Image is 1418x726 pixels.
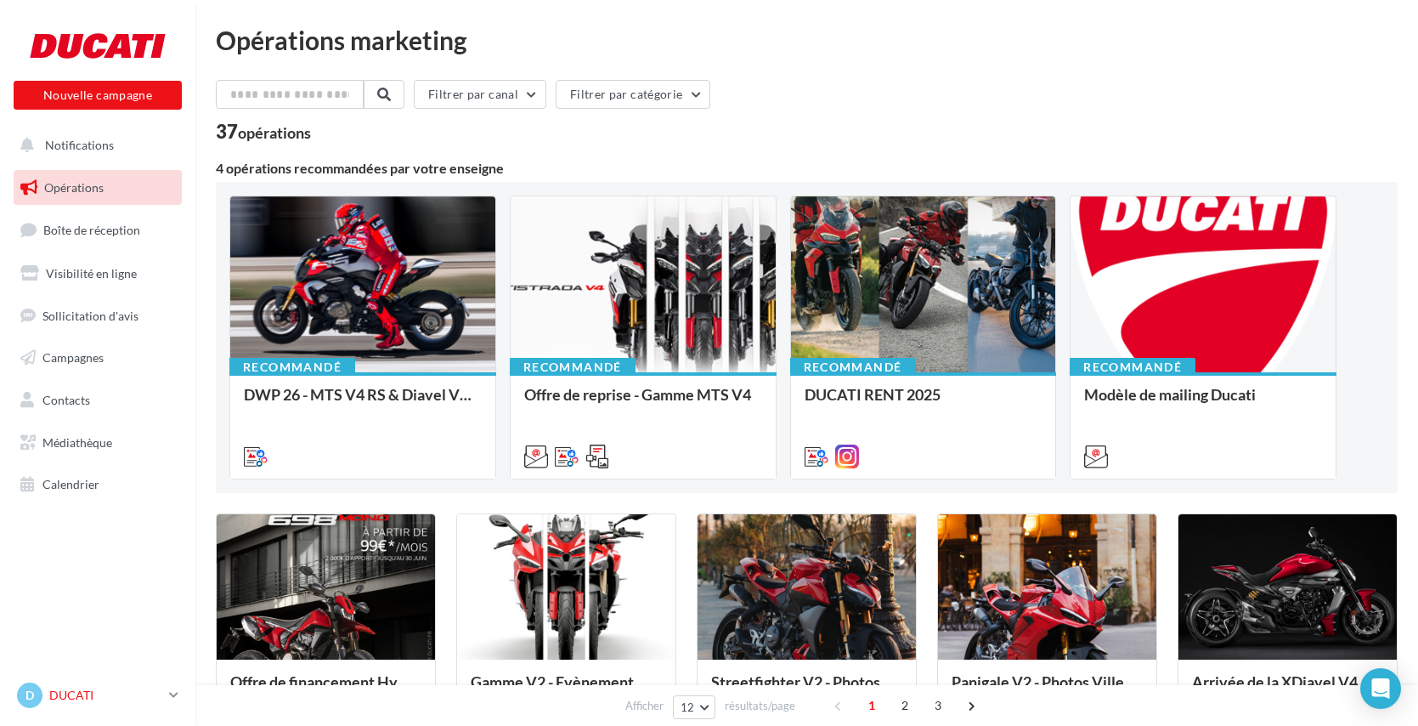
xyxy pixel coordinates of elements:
span: Campagnes [42,350,104,365]
span: Sollicitation d'avis [42,308,138,322]
span: Opérations [44,180,104,195]
a: Campagnes [10,340,185,376]
div: DWP 26 - MTS V4 RS & Diavel V4 RS [244,386,482,420]
a: D DUCATI [14,679,182,712]
div: 4 opérations recommandées par votre enseigne [216,162,1398,175]
a: Boîte de réception [10,212,185,248]
div: 37 [216,122,311,141]
div: Panigale V2 - Photos Ville [952,673,1143,707]
span: 12 [681,700,695,714]
span: Calendrier [42,477,99,491]
p: DUCATI [49,687,162,704]
span: D [25,687,34,704]
div: Offre de financement Hypermotard 698 Mono [230,673,421,707]
div: Recommandé [1070,358,1195,377]
div: Recommandé [510,358,636,377]
span: Afficher [625,698,664,714]
span: Boîte de réception [43,223,140,237]
button: Notifications [10,128,178,163]
div: DUCATI RENT 2025 [805,386,1042,420]
button: 12 [673,695,716,719]
div: Recommandé [229,358,355,377]
a: Contacts [10,383,185,418]
div: Arrivée de la XDiavel V4 en concession [1192,673,1383,707]
a: Médiathèque [10,425,185,461]
button: Filtrer par catégorie [556,80,710,109]
a: Visibilité en ligne [10,256,185,292]
span: 2 [891,692,918,719]
span: Visibilité en ligne [46,266,137,281]
div: Recommandé [790,358,916,377]
div: Opérations marketing [216,27,1398,53]
span: Notifications [45,138,114,152]
span: Médiathèque [42,435,112,450]
div: Streetfighter V2 - Photos Ville [711,673,902,707]
div: Gamme V2 - Evènement en concession [471,673,662,707]
span: résultats/page [725,698,795,714]
div: Modèle de mailing Ducati [1084,386,1322,420]
div: Open Intercom Messenger [1360,668,1401,709]
div: Offre de reprise - Gamme MTS V4 [524,386,762,420]
button: Nouvelle campagne [14,81,182,110]
a: Opérations [10,170,185,206]
div: opérations [238,125,311,140]
a: Sollicitation d'avis [10,298,185,334]
span: 1 [858,692,885,719]
span: 3 [924,692,952,719]
span: Contacts [42,393,90,407]
button: Filtrer par canal [414,80,546,109]
a: Calendrier [10,467,185,502]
